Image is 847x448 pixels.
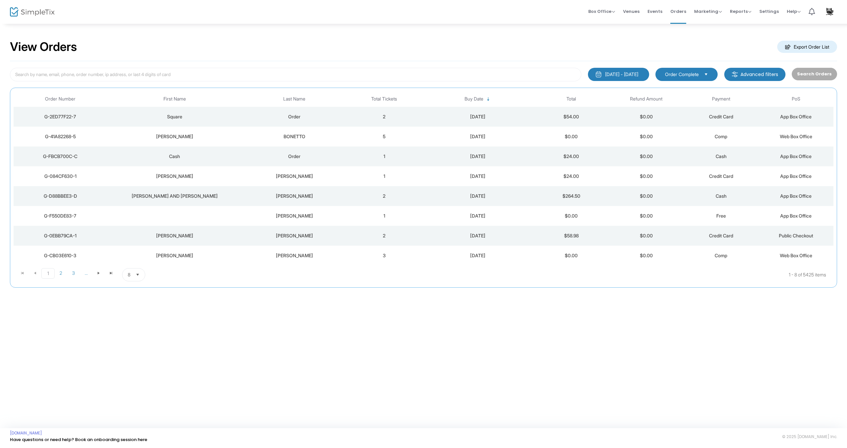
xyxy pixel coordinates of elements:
span: App Box Office [780,114,812,119]
span: Reports [730,8,751,15]
span: Venues [623,3,640,20]
div: 9/18/2025 [423,213,532,219]
td: $0.00 [609,226,684,246]
span: Box Office [588,8,615,15]
td: $54.00 [534,107,609,127]
td: $0.00 [609,206,684,226]
m-button: Export Order List [777,41,837,53]
td: $0.00 [609,166,684,186]
td: 2 [347,107,422,127]
div: [DATE] - [DATE] [605,71,638,78]
td: 1 [347,206,422,226]
td: $0.00 [609,186,684,206]
td: 1 [347,166,422,186]
td: $24.00 [534,166,609,186]
div: KLINE [244,252,345,259]
div: Fogel [244,232,345,239]
div: MELISSA [109,252,240,259]
input: Search by name, email, phone, order number, ip address, or last 4 digits of card [10,68,581,81]
th: Refund Amount [609,91,684,107]
div: G-2ED77F22-7 [15,113,106,120]
div: 9/18/2025 [423,232,532,239]
div: G-D88BBEE3-D [15,193,106,199]
span: App Box Office [780,173,812,179]
div: G-41A82268-5 [15,133,106,140]
div: 9/18/2025 [423,252,532,259]
div: Cash [109,153,240,160]
span: Page 2 [55,268,67,278]
span: Page 1 [41,268,55,279]
div: Order [244,113,345,120]
span: Page 3 [67,268,80,278]
td: 1 [347,146,422,166]
div: BONETTO [244,133,345,140]
th: Total [534,91,609,107]
span: 8 [128,271,130,278]
span: Go to the next page [92,268,105,278]
span: Go to the last page [105,268,117,278]
span: Buy Date [465,96,483,102]
span: Free [716,213,726,219]
td: 3 [347,246,422,265]
div: 9/18/2025 [423,173,532,180]
td: $0.00 [534,127,609,146]
span: Comp [715,134,727,139]
span: Page 4 [80,268,92,278]
img: monthly [595,71,602,78]
span: Payment [712,96,730,102]
td: $24.00 [534,146,609,166]
th: Total Tickets [347,91,422,107]
div: Data table [14,91,833,265]
button: Select [133,268,142,281]
div: CHRIS AND DANA [109,193,240,199]
td: 2 [347,226,422,246]
span: Web Box Office [780,253,812,258]
div: JOHNSON [244,193,345,199]
div: G-F550DE83-7 [15,213,106,219]
span: Credit Card [709,173,733,179]
span: Cash [716,153,727,159]
span: Comp [715,253,727,258]
span: Marketing [694,8,722,15]
td: $0.00 [609,246,684,265]
a: Have questions or need help? Book an onboarding session here [10,436,147,443]
img: filter [732,71,738,78]
h2: View Orders [10,40,77,54]
span: Sortable [486,97,491,102]
div: 9/18/2025 [423,133,532,140]
div: CAROL [109,173,240,180]
div: G-FBCB700C-C [15,153,106,160]
div: 9/18/2025 [423,113,532,120]
div: Order [244,153,345,160]
td: $58.98 [534,226,609,246]
div: MAURICE [109,133,240,140]
td: $0.00 [534,246,609,265]
td: 2 [347,186,422,206]
span: App Box Office [780,153,812,159]
div: G-084CF630-1 [15,173,106,180]
span: Last Name [283,96,305,102]
div: 9/18/2025 [423,153,532,160]
span: Go to the last page [109,270,114,276]
span: Orders [670,3,686,20]
span: Cash [716,193,727,199]
span: Order Number [45,96,75,102]
span: App Box Office [780,193,812,199]
a: [DOMAIN_NAME] [10,430,42,436]
m-button: Advanced filters [724,68,785,81]
button: Select [701,71,711,78]
div: Square [109,113,240,120]
div: G-CB03E610-3 [15,252,106,259]
span: First Name [163,96,186,102]
div: DE VRIES [244,173,345,180]
button: [DATE] - [DATE] [588,68,649,81]
span: Credit Card [709,114,733,119]
span: Settings [759,3,779,20]
td: $0.00 [609,146,684,166]
span: Order Complete [665,71,699,78]
span: Web Box Office [780,134,812,139]
div: PURVIS [244,213,345,219]
span: Credit Card [709,233,733,238]
div: Adam [109,232,240,239]
div: 9/18/2025 [423,193,532,199]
